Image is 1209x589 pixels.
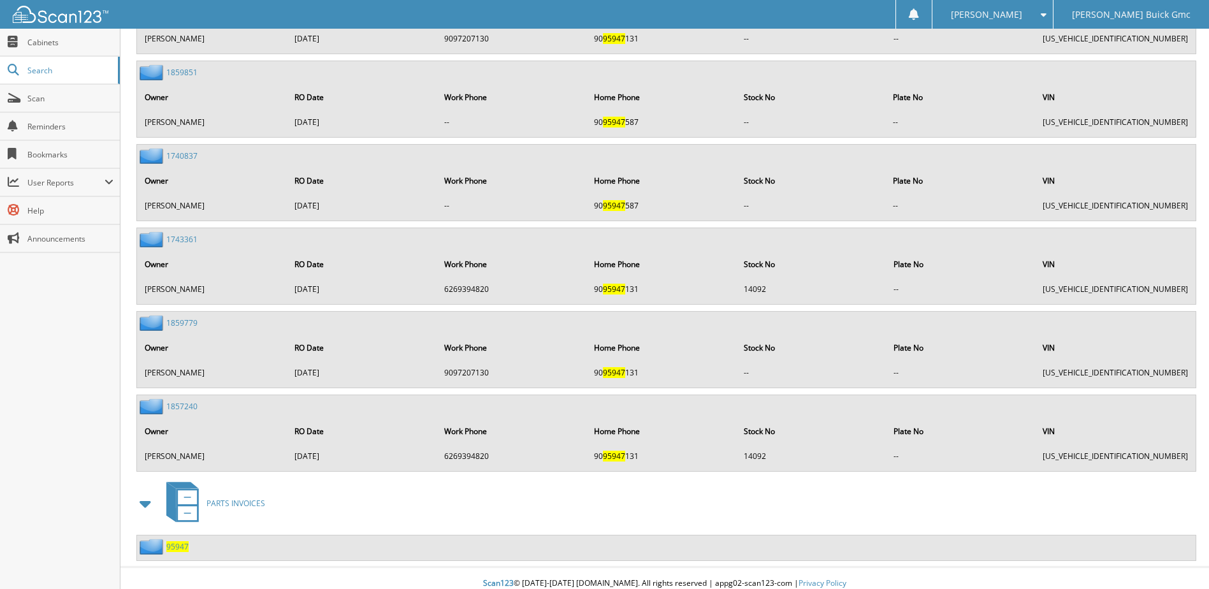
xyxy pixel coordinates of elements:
th: RO Date [288,84,437,110]
td: [US_VEHICLE_IDENTIFICATION_NUMBER] [1036,279,1194,300]
td: -- [737,362,885,383]
th: Owner [138,168,287,194]
th: Plate No [887,335,1035,361]
td: 14092 [737,279,886,300]
td: -- [737,195,886,216]
a: 1859851 [166,67,198,78]
th: Home Phone [588,84,736,110]
th: Home Phone [588,418,736,444]
th: Owner [138,418,287,444]
span: [PERSON_NAME] Buick Gmc [1072,11,1191,18]
td: 90 587 [588,112,736,133]
td: 90 131 [588,446,736,467]
th: Stock No [737,418,886,444]
td: 90 131 [588,28,736,49]
span: PARTS INVOICES [206,498,265,509]
td: [PERSON_NAME] [138,195,287,216]
iframe: Chat Widget [1145,528,1209,589]
td: [PERSON_NAME] [138,28,287,49]
td: [US_VEHICLE_IDENTIFICATION_NUMBER] [1036,446,1194,467]
td: 6269394820 [438,446,586,467]
th: Plate No [887,418,1035,444]
th: VIN [1036,335,1194,361]
th: RO Date [288,251,437,277]
th: Work Phone [438,418,586,444]
th: Stock No [737,335,885,361]
th: Work Phone [438,335,586,361]
td: [US_VEHICLE_IDENTIFICATION_NUMBER] [1036,112,1194,133]
th: Work Phone [438,84,586,110]
td: -- [887,362,1035,383]
td: 90 131 [588,279,736,300]
th: Work Phone [438,168,586,194]
th: VIN [1036,84,1194,110]
th: Owner [138,251,287,277]
td: -- [737,112,886,133]
td: [US_VEHICLE_IDENTIFICATION_NUMBER] [1036,195,1194,216]
span: 95947 [603,200,625,211]
span: Announcements [27,233,113,244]
a: PARTS INVOICES [159,478,265,528]
span: Cabinets [27,37,113,48]
span: Scan123 [483,578,514,588]
span: 95947 [603,451,625,462]
span: Search [27,65,112,76]
td: 90 131 [588,362,736,383]
th: RO Date [288,418,437,444]
span: 95947 [603,367,625,378]
td: [DATE] [288,195,437,216]
th: VIN [1036,251,1194,277]
span: Reminders [27,121,113,132]
img: folder2.png [140,315,166,331]
th: VIN [1036,418,1194,444]
td: -- [438,195,586,216]
th: Stock No [737,168,886,194]
td: [PERSON_NAME] [138,446,287,467]
td: 14092 [737,446,886,467]
td: [PERSON_NAME] [138,279,287,300]
th: Plate No [887,168,1035,194]
th: Home Phone [588,251,736,277]
a: Privacy Policy [799,578,846,588]
th: Work Phone [438,251,586,277]
th: Stock No [737,251,886,277]
img: folder2.png [140,148,166,164]
th: Owner [138,335,287,361]
td: -- [887,446,1035,467]
td: [US_VEHICLE_IDENTIFICATION_NUMBER] [1036,362,1194,383]
td: [US_VEHICLE_IDENTIFICATION_NUMBER] [1036,28,1194,49]
img: scan123-logo-white.svg [13,6,108,23]
a: 1743361 [166,234,198,245]
th: Stock No [737,84,886,110]
span: Bookmarks [27,149,113,160]
span: 95947 [603,284,625,294]
td: -- [887,195,1035,216]
a: 1857240 [166,401,198,412]
th: VIN [1036,168,1194,194]
td: [DATE] [288,112,437,133]
td: 9097207130 [438,362,586,383]
td: -- [887,112,1035,133]
th: Home Phone [588,335,736,361]
td: 9097207130 [438,28,586,49]
td: [DATE] [288,446,437,467]
td: [DATE] [288,279,437,300]
span: Help [27,205,113,216]
th: Home Phone [588,168,736,194]
span: 95947 [603,33,625,44]
a: 95947 [166,541,189,552]
th: Plate No [887,251,1035,277]
a: 1740837 [166,150,198,161]
td: [DATE] [288,28,437,49]
td: 6269394820 [438,279,586,300]
td: -- [887,279,1035,300]
span: [PERSON_NAME] [951,11,1022,18]
img: folder2.png [140,539,166,555]
a: 1859779 [166,317,198,328]
img: folder2.png [140,231,166,247]
span: User Reports [27,177,105,188]
td: [PERSON_NAME] [138,362,287,383]
td: 90 587 [588,195,736,216]
td: [DATE] [288,362,437,383]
